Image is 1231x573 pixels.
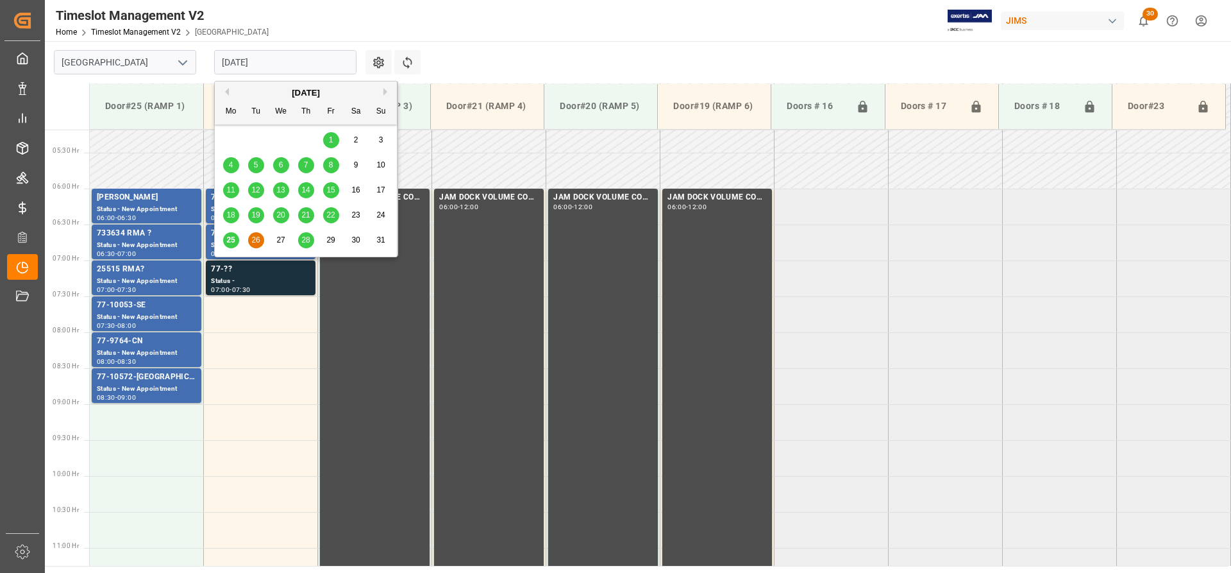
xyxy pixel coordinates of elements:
span: 5 [254,160,258,169]
div: Choose Wednesday, August 6th, 2025 [273,157,289,173]
div: 06:00 [97,215,115,221]
div: Choose Friday, August 29th, 2025 [323,232,339,248]
div: Choose Wednesday, August 20th, 2025 [273,207,289,223]
div: 08:00 [97,359,115,364]
div: JAM DOCK VOLUME CONTROL [439,191,539,204]
div: Choose Tuesday, August 5th, 2025 [248,157,264,173]
div: 06:30 [117,215,136,221]
span: 27 [276,235,285,244]
div: Choose Sunday, August 17th, 2025 [373,182,389,198]
div: Choose Saturday, August 23rd, 2025 [348,207,364,223]
span: 05:30 Hr [53,147,79,154]
span: 30 [351,235,360,244]
div: [DATE] [215,87,397,99]
span: 2 [354,135,358,144]
div: - [115,287,117,293]
a: Timeslot Management V2 [91,28,181,37]
span: 6 [279,160,283,169]
div: 07:00 [117,251,136,257]
input: DD.MM.YYYY [214,50,356,74]
div: 06:00 [211,215,230,221]
div: Status - New Appointment [97,240,196,251]
div: - [458,204,460,210]
button: Help Center [1158,6,1187,35]
div: Choose Monday, August 4th, 2025 [223,157,239,173]
div: 77-?? [211,263,310,276]
div: 06:00 [439,204,458,210]
span: 11:00 Hr [53,542,79,549]
span: 07:00 Hr [53,255,79,262]
span: 16 [351,185,360,194]
div: - [115,215,117,221]
span: 18 [226,210,235,219]
div: 07:00 [97,287,115,293]
span: 20 [276,210,285,219]
div: Door#21 (RAMP 4) [441,94,533,118]
span: 17 [376,185,385,194]
span: 29 [326,235,335,244]
div: - [686,204,688,210]
div: Choose Saturday, August 9th, 2025 [348,157,364,173]
div: JAM DOCK VOLUME CONTROL [667,191,767,204]
a: Home [56,28,77,37]
div: Choose Tuesday, August 19th, 2025 [248,207,264,223]
div: Th [298,104,314,120]
div: Doors # 18 [1009,94,1078,119]
div: Choose Friday, August 1st, 2025 [323,132,339,148]
div: Status - New Appointment [97,204,196,215]
div: Door#23 [1123,94,1191,119]
button: Previous Month [221,88,229,96]
div: Choose Friday, August 22nd, 2025 [323,207,339,223]
div: Sa [348,104,364,120]
div: Choose Thursday, August 14th, 2025 [298,182,314,198]
div: We [273,104,289,120]
span: 19 [251,210,260,219]
div: 07:30 [232,287,251,293]
div: - [115,395,117,400]
button: show 30 new notifications [1129,6,1158,35]
input: Type to search/select [54,50,196,74]
div: 07:30 [97,323,115,329]
div: Choose Wednesday, August 13th, 2025 [273,182,289,198]
span: 08:30 Hr [53,363,79,370]
span: 28 [301,235,310,244]
div: 06:00 [667,204,686,210]
span: 7 [304,160,308,169]
div: Choose Tuesday, August 12th, 2025 [248,182,264,198]
div: Choose Thursday, August 28th, 2025 [298,232,314,248]
div: Status - New Appointment [97,384,196,395]
div: Door#25 (RAMP 1) [100,94,193,118]
span: 06:30 Hr [53,219,79,226]
span: 10:00 Hr [53,470,79,477]
div: - [115,251,117,257]
div: 07:00 [211,287,230,293]
div: 733634 RMA ? [97,227,196,240]
button: Next Month [383,88,391,96]
span: 12 [251,185,260,194]
span: 07:30 Hr [53,291,79,298]
div: Doors # 17 [896,94,964,119]
div: Status - New Appointment [211,204,310,215]
div: 77-10053-SE [97,299,196,312]
span: 06:00 Hr [53,183,79,190]
div: 06:30 [97,251,115,257]
span: 9 [354,160,358,169]
div: Tu [248,104,264,120]
div: Choose Sunday, August 10th, 2025 [373,157,389,173]
div: Choose Tuesday, August 26th, 2025 [248,232,264,248]
div: Status - New Appointment [97,312,196,323]
div: - [230,287,231,293]
div: Status - [211,276,310,287]
div: Choose Thursday, August 7th, 2025 [298,157,314,173]
span: 1 [329,135,333,144]
div: Choose Monday, August 11th, 2025 [223,182,239,198]
div: 77-10640-[GEOGRAPHIC_DATA] [211,227,310,240]
button: JIMS [1001,8,1129,33]
div: 08:30 [117,359,136,364]
div: Door#20 (RAMP 5) [555,94,647,118]
span: 23 [351,210,360,219]
div: Choose Saturday, August 30th, 2025 [348,232,364,248]
div: 12:00 [688,204,707,210]
span: 30 [1143,8,1158,21]
div: Choose Wednesday, August 27th, 2025 [273,232,289,248]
